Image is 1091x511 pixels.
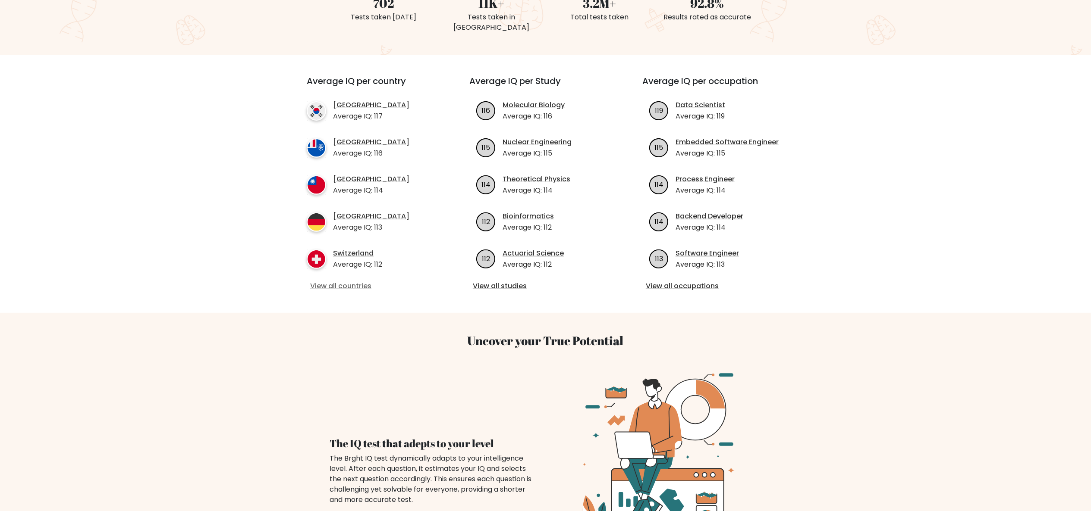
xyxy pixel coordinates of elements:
[481,179,490,189] text: 114
[654,216,663,226] text: 114
[655,142,663,152] text: 115
[469,76,622,97] h3: Average IQ per Study
[551,12,648,22] div: Total tests taken
[503,174,570,184] a: Theoretical Physics
[676,259,739,270] p: Average IQ: 113
[482,105,490,115] text: 116
[307,76,438,97] h3: Average IQ per country
[473,281,618,291] a: View all studies
[333,248,382,259] a: Switzerland
[307,138,326,158] img: country
[335,12,433,22] div: Tests taken [DATE]
[443,12,541,33] div: Tests taken in [GEOGRAPHIC_DATA]
[307,212,326,232] img: country
[655,253,663,263] text: 113
[503,100,565,110] a: Molecular Biology
[676,174,735,184] a: Process Engineer
[676,211,743,221] a: Backend Developer
[307,249,326,269] img: country
[482,253,490,263] text: 112
[503,222,554,233] p: Average IQ: 112
[676,185,735,196] p: Average IQ: 114
[310,281,435,291] a: View all countries
[659,12,756,22] div: Results rated as accurate
[333,185,409,196] p: Average IQ: 114
[503,111,565,122] p: Average IQ: 116
[307,101,326,121] img: country
[333,211,409,221] a: [GEOGRAPHIC_DATA]
[482,216,490,226] text: 112
[503,211,554,221] a: Bioinformatics
[646,281,791,291] a: View all occupations
[503,259,564,270] p: Average IQ: 112
[482,142,490,152] text: 115
[333,137,409,147] a: [GEOGRAPHIC_DATA]
[503,137,572,147] a: Nuclear Engineering
[333,100,409,110] a: [GEOGRAPHIC_DATA]
[333,222,409,233] p: Average IQ: 113
[676,100,725,110] a: Data Scientist
[503,248,564,259] a: Actuarial Science
[503,185,570,196] p: Average IQ: 114
[333,174,409,184] a: [GEOGRAPHIC_DATA]
[330,453,535,505] div: The Brght IQ test dynamically adapts to your intelligence level. After each question, it estimate...
[676,111,725,122] p: Average IQ: 119
[642,76,795,97] h3: Average IQ per occupation
[676,148,779,159] p: Average IQ: 115
[676,248,739,259] a: Software Engineer
[266,333,825,348] h3: Uncover your True Potential
[333,148,409,159] p: Average IQ: 116
[333,259,382,270] p: Average IQ: 112
[503,148,572,159] p: Average IQ: 115
[655,105,663,115] text: 119
[333,111,409,122] p: Average IQ: 117
[330,437,535,450] h4: The IQ test that adepts to your level
[307,175,326,195] img: country
[654,179,663,189] text: 114
[676,222,743,233] p: Average IQ: 114
[676,137,779,147] a: Embedded Software Engineer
